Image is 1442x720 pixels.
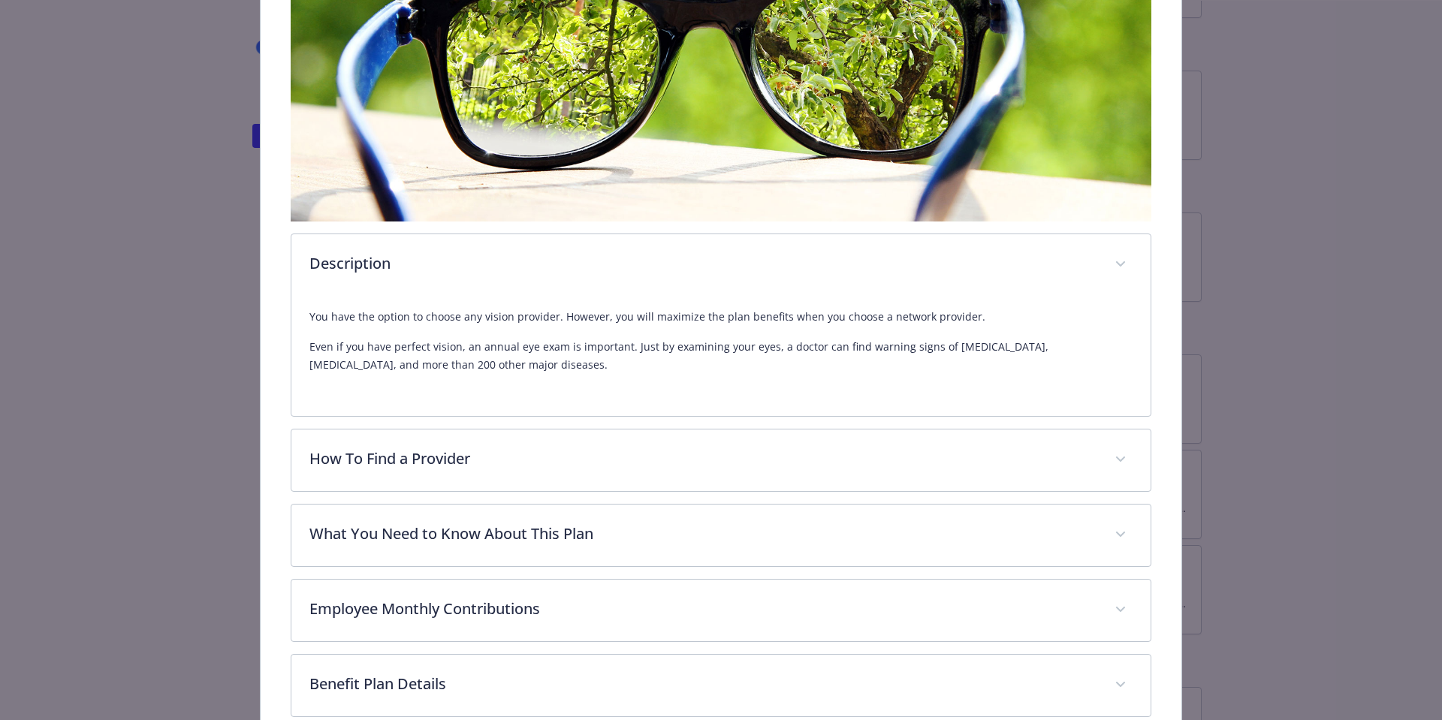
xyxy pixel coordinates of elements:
p: Description [309,252,1097,275]
p: You have the option to choose any vision provider. However, you will maximize the plan benefits w... [309,308,1133,326]
div: How To Find a Provider [291,429,1151,491]
div: Description [291,296,1151,416]
div: What You Need to Know About This Plan [291,505,1151,566]
p: Employee Monthly Contributions [309,598,1097,620]
p: Even if you have perfect vision, an annual eye exam is important. Just by examining your eyes, a ... [309,338,1133,374]
div: Benefit Plan Details [291,655,1151,716]
p: Benefit Plan Details [309,673,1097,695]
div: Description [291,234,1151,296]
div: Employee Monthly Contributions [291,580,1151,641]
p: What You Need to Know About This Plan [309,523,1097,545]
p: How To Find a Provider [309,447,1097,470]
